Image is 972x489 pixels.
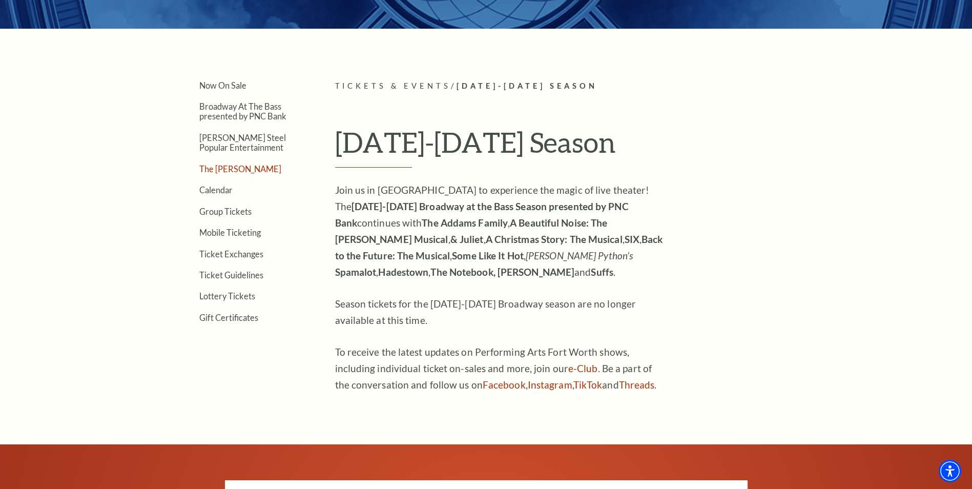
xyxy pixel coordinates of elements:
[573,379,603,391] a: TikTok - open in a new tab
[199,101,286,121] a: Broadway At The Bass presented by PNC Bank
[335,233,663,261] strong: Back to the Future: The Musical
[199,80,246,90] a: Now On Sale
[199,185,233,195] a: Calendar
[450,233,484,245] strong: & Juliet
[335,296,668,329] p: Season tickets for the [DATE]-[DATE] Broadway season are no longer available at this time.
[457,81,597,90] span: [DATE]-[DATE] Season
[199,249,263,259] a: Ticket Exchanges
[199,207,252,216] a: Group Tickets
[528,379,572,391] a: Instagram - open in a new tab
[199,164,281,174] a: The [PERSON_NAME]
[335,200,629,229] strong: [DATE]-[DATE] Broadway at the Bass Season presented by PNC Bank
[625,233,639,245] strong: SIX
[199,133,286,152] a: [PERSON_NAME] Steel Popular Entertainment
[199,270,263,280] a: Ticket Guidelines
[483,379,526,391] a: Facebook - open in a new tab
[486,233,623,245] strong: A Christmas Story: The Musical
[199,313,258,322] a: Gift Certificates
[335,266,377,278] strong: Spamalot
[335,81,451,90] span: Tickets & Events
[422,217,508,229] strong: The Addams Family
[939,460,961,482] div: Accessibility Menu
[568,362,598,374] a: e-Club
[335,344,668,393] p: To receive the latest updates on Performing Arts Fort Worth shows, including individual ticket on...
[335,126,804,168] h1: [DATE]-[DATE] Season
[591,266,613,278] strong: Suffs
[619,379,655,391] a: Threads - open in a new tab
[335,182,668,280] p: Join us in [GEOGRAPHIC_DATA] to experience the magic of live theater! The continues with , , , , ...
[378,266,428,278] strong: Hadestown
[526,250,633,261] em: [PERSON_NAME] Python’s
[199,228,261,237] a: Mobile Ticketing
[452,250,524,261] strong: Some Like It Hot
[430,266,574,278] strong: The Notebook, [PERSON_NAME]
[199,291,255,301] a: Lottery Tickets
[335,80,804,93] p: /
